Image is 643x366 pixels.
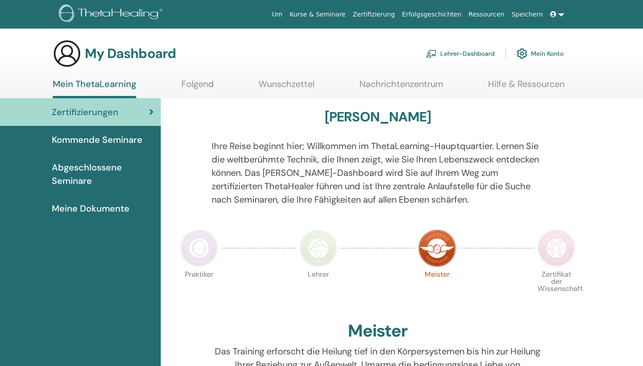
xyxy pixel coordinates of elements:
[517,46,527,61] img: cog.svg
[52,105,118,119] span: Zertifizierungen
[212,139,544,206] p: Ihre Reise beginnt hier; Willkommen im ThetaLearning-Hauptquartier. Lernen Sie die weltberühmte T...
[348,321,408,341] h2: Meister
[426,50,437,58] img: chalkboard-teacher.svg
[325,109,431,125] h3: [PERSON_NAME]
[538,271,575,308] p: Zertifikat der Wissenschaft
[85,46,176,62] h3: My Dashboard
[268,6,286,23] a: Um
[359,79,443,96] a: Nachrichtenzentrum
[300,271,337,308] p: Lehrer
[488,79,564,96] a: Hilfe & Ressourcen
[465,6,508,23] a: Ressourcen
[52,161,154,187] span: Abgeschlossene Seminare
[508,6,547,23] a: Speichern
[398,6,465,23] a: Erfolgsgeschichten
[53,39,81,68] img: generic-user-icon.jpg
[181,79,214,96] a: Folgend
[349,6,398,23] a: Zertifizierung
[52,202,129,215] span: Meine Dokumente
[59,4,166,25] img: logo.png
[52,133,142,146] span: Kommende Seminare
[517,44,564,63] a: Mein Konto
[418,229,456,267] img: Master
[180,271,218,308] p: Praktiker
[300,229,337,267] img: Instructor
[426,44,495,63] a: Lehrer-Dashboard
[418,271,456,308] p: Meister
[286,6,349,23] a: Kurse & Seminare
[538,229,575,267] img: Certificate of Science
[53,79,136,98] a: Mein ThetaLearning
[180,229,218,267] img: Practitioner
[259,79,314,96] a: Wunschzettel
